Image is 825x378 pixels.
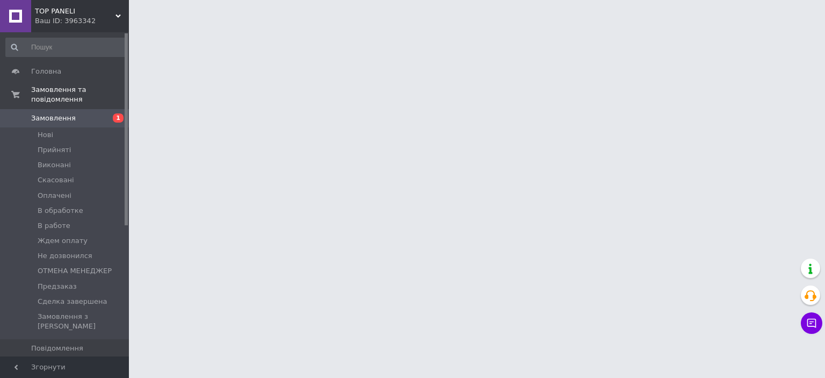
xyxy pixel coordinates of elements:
[38,266,112,276] span: ОТМЕНА МЕНЕДЖЕР
[31,85,129,104] span: Замовлення та повідомлення
[38,130,53,140] span: Нові
[38,236,88,246] span: Ждем оплату
[38,206,83,216] span: В обработке
[38,145,71,155] span: Прийняті
[35,16,129,26] div: Ваш ID: 3963342
[31,113,76,123] span: Замовлення
[113,113,124,123] span: 1
[31,67,61,76] span: Головна
[38,175,74,185] span: Скасовані
[31,344,83,353] span: Повідомлення
[38,160,71,170] span: Виконані
[38,251,92,261] span: Не дозвонился
[38,221,70,231] span: В работе
[38,312,126,331] span: Замовлення з [PERSON_NAME]
[5,38,127,57] input: Пошук
[38,297,107,306] span: Сделка завершена
[35,6,115,16] span: TOP PANELI
[38,191,71,201] span: Оплачені
[38,282,77,291] span: Предзаказ
[801,312,822,334] button: Чат з покупцем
